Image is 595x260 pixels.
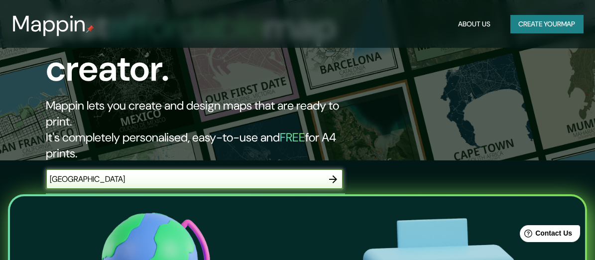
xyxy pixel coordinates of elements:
[454,15,494,33] button: About Us
[510,15,583,33] button: Create yourmap
[12,11,86,37] h3: Mappin
[86,25,94,33] img: mappin-pin
[506,221,584,249] iframe: Help widget launcher
[280,130,305,145] h5: FREE
[46,98,344,161] h2: Mappin lets you create and design maps that are ready to print. It's completely personalised, eas...
[46,173,324,185] input: Choose your favourite place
